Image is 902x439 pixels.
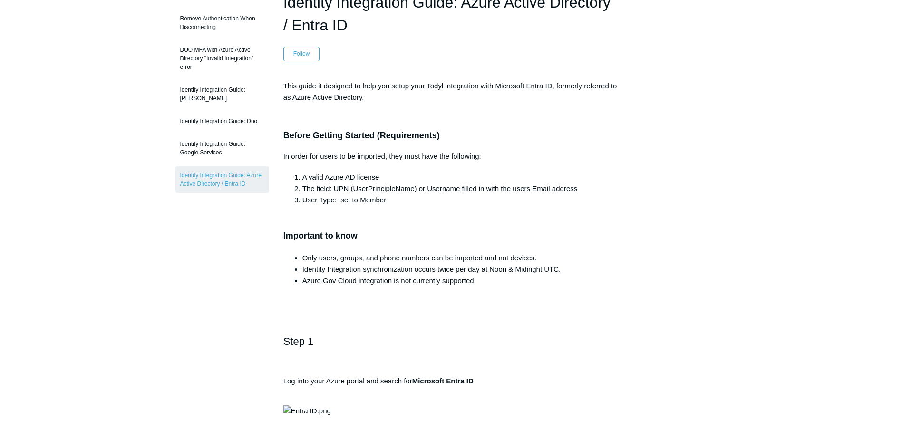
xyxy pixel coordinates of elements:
p: This guide it designed to help you setup your Todyl integration with Microsoft Entra ID, formerly... [283,80,619,103]
p: Log into your Azure portal and search for [283,375,619,398]
li: Azure Gov Cloud integration is not currently supported [302,275,619,286]
p: In order for users to be imported, they must have the following: [283,151,619,162]
strong: Microsoft Entra ID [412,377,474,385]
h3: Important to know [283,215,619,243]
h2: Step 1 [283,333,619,366]
a: Remove Authentication When Disconnecting [175,10,269,36]
a: Identity Integration Guide: Duo [175,112,269,130]
h3: Before Getting Started (Requirements) [283,129,619,143]
li: The field: UPN (UserPrincipleName) or Username filled in with the users Email address [302,183,619,194]
button: Follow Article [283,47,320,61]
a: Identity Integration Guide: Azure Active Directory / Entra ID [175,166,269,193]
a: Identity Integration Guide: Google Services [175,135,269,162]
img: Entra ID.png [283,405,331,417]
a: Identity Integration Guide: [PERSON_NAME] [175,81,269,107]
a: DUO MFA with Azure Active Directory "Invalid Integration" error [175,41,269,76]
li: User Type: set to Member [302,194,619,206]
li: A valid Azure AD license [302,172,619,183]
li: Identity Integration synchronization occurs twice per day at Noon & Midnight UTC. [302,264,619,275]
li: Only users, groups, and phone numbers can be imported and not devices. [302,252,619,264]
